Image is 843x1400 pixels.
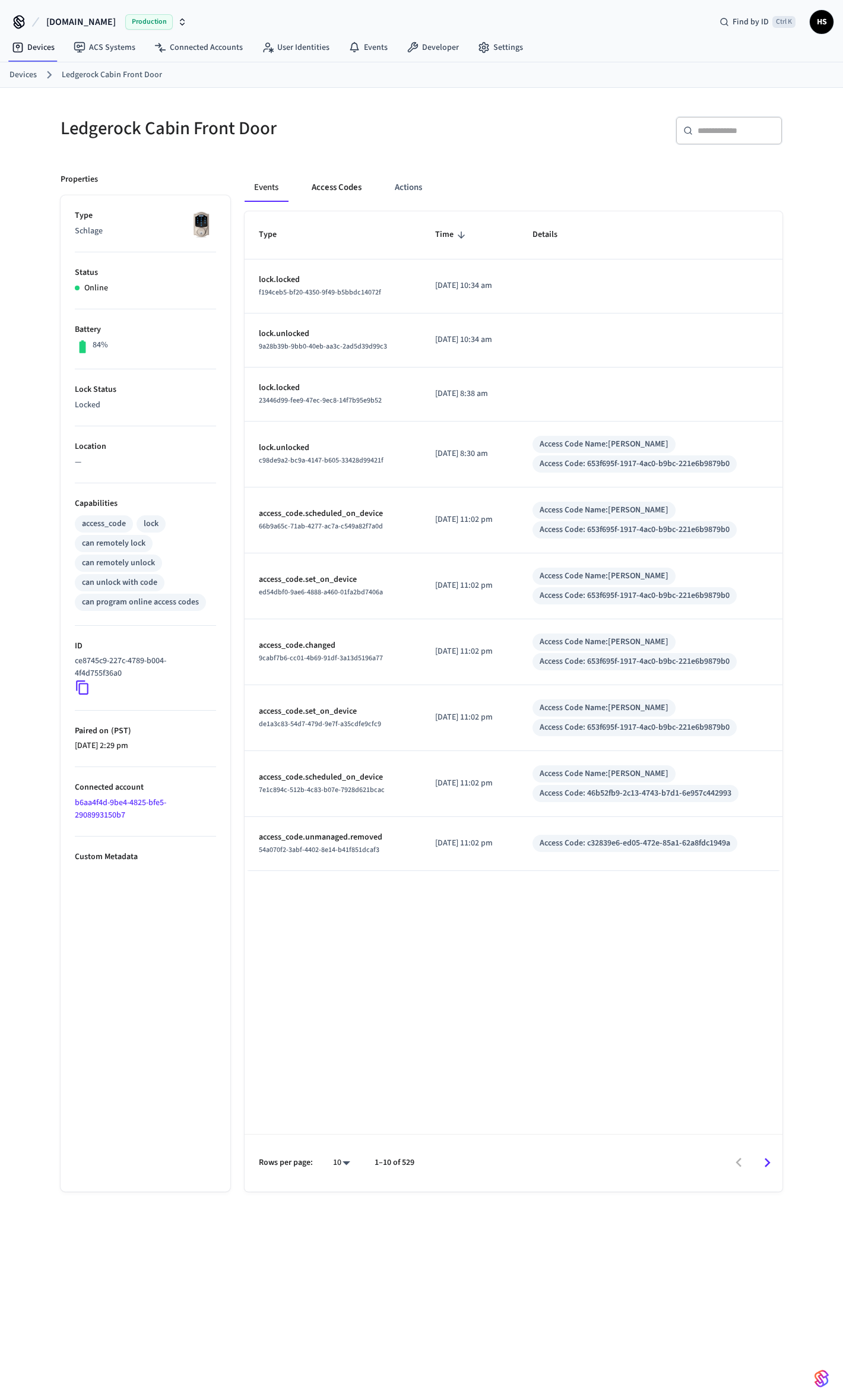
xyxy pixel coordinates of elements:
span: 54a070f2-3abf-4402-8e14-b41f851dcaf3 [259,845,379,855]
p: Schlage [75,225,216,237]
p: [DATE] 11:02 pm [435,711,503,724]
a: Devices [2,37,64,58]
span: HS [811,11,832,33]
p: Online [84,282,108,294]
p: Connected account [75,781,216,794]
p: access_code.set_on_device [259,705,407,718]
p: [DATE] 10:34 am [435,334,503,346]
a: Devices [9,69,37,81]
p: [DATE] 11:02 pm [435,645,503,658]
span: 66b9a65c-71ab-4277-ac7a-c549a82f7a0d [259,521,383,531]
p: access_code.set_on_device [259,574,407,586]
a: Settings [468,37,533,58]
span: 9cabf7b6-cc01-4b69-91df-3a13d5196a77 [259,653,383,663]
p: Locked [75,399,216,411]
p: Type [75,210,216,222]
span: Type [259,226,292,244]
span: Time [435,226,469,244]
p: Properties [61,173,98,186]
p: [DATE] 11:02 pm [435,514,503,526]
table: sticky table [245,211,782,870]
p: Location [75,441,216,453]
p: Rows per page: [259,1157,313,1169]
div: Find by IDCtrl K [710,11,805,33]
span: 23446d99-fee9-47ec-9ec8-14f7b95e9b52 [259,395,382,406]
span: [DOMAIN_NAME] [46,15,116,29]
img: Schlage Sense Smart Deadbolt with Camelot Trim, Front [186,210,216,239]
img: SeamLogoGradient.69752ec5.svg [815,1369,829,1388]
a: User Identities [252,37,339,58]
p: lock.locked [259,382,407,394]
button: HS [810,10,834,34]
span: Details [533,226,573,244]
div: Access Code: c32839e6-ed05-472e-85a1-62a8fdc1949a [540,837,730,850]
a: ACS Systems [64,37,145,58]
p: lock.unlocked [259,328,407,340]
div: can remotely lock [82,537,145,550]
p: ID [75,640,216,653]
p: — [75,456,216,468]
div: Access Code Name: [PERSON_NAME] [540,570,668,582]
p: Status [75,267,216,279]
p: [DATE] 11:02 pm [435,579,503,592]
div: can remotely unlock [82,557,155,569]
div: Access Code: 46b52fb9-2c13-4743-b7d1-6e957c442993 [540,787,731,800]
p: [DATE] 2:29 pm [75,740,216,752]
p: [DATE] 8:30 am [435,448,503,460]
div: Access Code Name: [PERSON_NAME] [540,438,668,451]
p: 1–10 of 529 [375,1157,414,1169]
a: Developer [397,37,468,58]
p: Lock Status [75,384,216,396]
span: de1a3c83-54d7-479d-9e7f-a35cdfe9cfc9 [259,719,381,729]
button: Events [245,173,288,202]
p: Paired on [75,725,216,737]
a: Connected Accounts [145,37,252,58]
p: lock.locked [259,274,407,286]
div: Access Code: 653f695f-1917-4ac0-b9bc-221e6b9879b0 [540,721,730,734]
div: Access Code: 653f695f-1917-4ac0-b9bc-221e6b9879b0 [540,655,730,668]
div: Access Code Name: [PERSON_NAME] [540,504,668,517]
div: Access Code: 653f695f-1917-4ac0-b9bc-221e6b9879b0 [540,458,730,470]
div: ant example [245,173,782,202]
span: f194ceb5-bf20-4350-9f49-b5bbdc14072f [259,287,381,297]
div: Access Code: 653f695f-1917-4ac0-b9bc-221e6b9879b0 [540,590,730,602]
p: Capabilities [75,498,216,510]
span: Find by ID [733,16,769,28]
a: Ledgerock Cabin Front Door [62,69,162,81]
p: [DATE] 10:34 am [435,280,503,292]
span: Production [125,14,173,30]
button: Go to next page [753,1149,781,1177]
a: Events [339,37,397,58]
p: [DATE] 11:02 pm [435,777,503,790]
span: ( PST ) [109,725,131,737]
div: access_code [82,518,126,530]
p: Custom Metadata [75,851,216,863]
span: 7e1c894c-512b-4c83-b07e-7928d621bcac [259,785,385,795]
p: [DATE] 11:02 pm [435,837,503,850]
div: Access Code Name: [PERSON_NAME] [540,636,668,648]
p: access_code.scheduled_on_device [259,771,407,784]
button: Actions [385,173,432,202]
p: access_code.scheduled_on_device [259,508,407,520]
div: lock [144,518,159,530]
div: Access Code: 653f695f-1917-4ac0-b9bc-221e6b9879b0 [540,524,730,536]
p: [DATE] 8:38 am [435,388,503,400]
p: ce8745c9-227c-4789-b004-4f4d755f36a0 [75,655,211,680]
p: 84% [93,339,108,351]
p: access_code.changed [259,639,407,652]
button: Access Codes [302,173,371,202]
span: ed54dbf0-9ae6-4888-a460-01fa2bd7406a [259,587,383,597]
span: 9a28b39b-9bb0-40eb-aa3c-2ad5d39d99c3 [259,341,387,351]
a: b6aa4f4d-9be4-4825-bfe5-2908993150b7 [75,797,166,821]
p: Battery [75,324,216,336]
div: can unlock with code [82,577,157,589]
p: access_code.unmanaged.removed [259,831,407,844]
p: lock.unlocked [259,442,407,454]
div: Access Code Name: [PERSON_NAME] [540,768,668,780]
div: can program online access codes [82,596,199,609]
div: Access Code Name: [PERSON_NAME] [540,702,668,714]
span: c98de9a2-bc9a-4147-b605-33428d99421f [259,455,384,465]
div: 10 [327,1154,356,1171]
h5: Ledgerock Cabin Front Door [61,116,414,141]
span: Ctrl K [772,16,796,28]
